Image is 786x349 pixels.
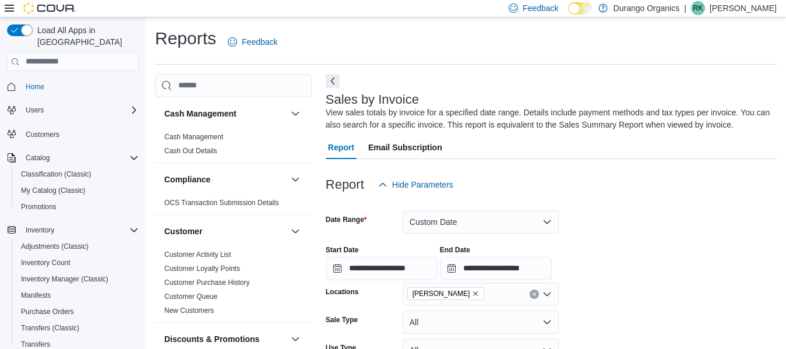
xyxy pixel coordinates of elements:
button: Home [2,78,143,95]
span: Customers [26,130,59,139]
span: Report [328,136,354,159]
a: Home [21,80,49,94]
a: OCS Transaction Submission Details [164,199,279,207]
button: Users [21,103,48,117]
span: Inventory Manager (Classic) [21,274,108,284]
h3: Report [326,178,364,192]
span: Customer Purchase History [164,278,250,287]
label: Date Range [326,215,367,224]
button: Customer [288,224,302,238]
button: Inventory Manager (Classic) [12,271,143,287]
span: Customer Queue [164,292,217,301]
div: Cash Management [155,130,312,163]
span: Customer Activity List [164,250,231,259]
a: Customers [21,128,64,142]
span: Inventory [26,225,54,235]
button: Next [326,74,340,88]
input: Press the down key to open a popover containing a calendar. [440,257,552,280]
span: Email Subscription [368,136,442,159]
span: RK [693,1,703,15]
button: Manifests [12,287,143,304]
span: Catalog [26,153,50,163]
a: Customer Activity List [164,251,231,259]
span: Customer Loyalty Points [164,264,240,273]
span: Cash Out Details [164,146,217,156]
span: Load All Apps in [GEOGRAPHIC_DATA] [33,24,139,48]
input: Press the down key to open a popover containing a calendar. [326,257,438,280]
button: Customers [2,125,143,142]
button: My Catalog (Classic) [12,182,143,199]
a: Manifests [16,288,55,302]
span: Feedback [523,2,558,14]
a: Inventory Manager (Classic) [16,272,113,286]
span: Users [21,103,139,117]
button: Clear input [530,290,539,299]
span: Transfers [21,340,50,349]
span: Manifests [16,288,139,302]
button: Purchase Orders [12,304,143,320]
span: Feedback [242,36,277,48]
a: Customer Loyalty Points [164,265,240,273]
div: Customer [155,248,312,322]
a: Customer Queue [164,292,217,301]
button: Compliance [288,172,302,186]
span: Cash Management [164,132,223,142]
button: Discounts & Promotions [288,332,302,346]
button: Promotions [12,199,143,215]
button: Catalog [21,151,54,165]
button: All [403,311,559,334]
span: Purchase Orders [21,307,74,316]
a: Cash Management [164,133,223,141]
label: End Date [440,245,470,255]
span: Home [21,79,139,94]
input: Dark Mode [568,2,593,15]
h3: Cash Management [164,108,237,119]
span: Users [26,105,44,115]
span: Cortez [407,287,485,300]
span: Adjustments (Classic) [16,239,139,253]
div: View sales totals by invoice for a specified date range. Details include payment methods and tax ... [326,107,771,131]
h3: Sales by Invoice [326,93,419,107]
button: Cash Management [288,107,302,121]
span: Customers [21,126,139,141]
h3: Compliance [164,174,210,185]
span: Inventory Count [21,258,71,267]
span: New Customers [164,306,214,315]
span: Inventory Count [16,256,139,270]
span: Hide Parameters [392,179,453,191]
button: Users [2,102,143,118]
span: Inventory Manager (Classic) [16,272,139,286]
a: Feedback [223,30,282,54]
button: Inventory [2,222,143,238]
img: Cova [23,2,76,14]
label: Start Date [326,245,359,255]
p: Durango Organics [614,1,680,15]
p: [PERSON_NAME] [710,1,777,15]
span: Promotions [16,200,139,214]
div: Ryan Keefe [691,1,705,15]
button: Catalog [2,150,143,166]
h1: Reports [155,27,216,50]
a: My Catalog (Classic) [16,184,90,198]
button: Cash Management [164,108,286,119]
a: Cash Out Details [164,147,217,155]
span: My Catalog (Classic) [21,186,86,195]
a: Customer Purchase History [164,279,250,287]
button: Classification (Classic) [12,166,143,182]
span: Adjustments (Classic) [21,242,89,251]
span: Transfers (Classic) [21,323,79,333]
span: Classification (Classic) [21,170,91,179]
span: Classification (Classic) [16,167,139,181]
span: Home [26,82,44,91]
span: Catalog [21,151,139,165]
span: Transfers (Classic) [16,321,139,335]
a: Adjustments (Classic) [16,239,93,253]
a: Purchase Orders [16,305,79,319]
button: Discounts & Promotions [164,333,286,345]
span: Manifests [21,291,51,300]
label: Sale Type [326,315,358,325]
button: Customer [164,225,286,237]
a: New Customers [164,306,214,315]
div: Compliance [155,196,312,214]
